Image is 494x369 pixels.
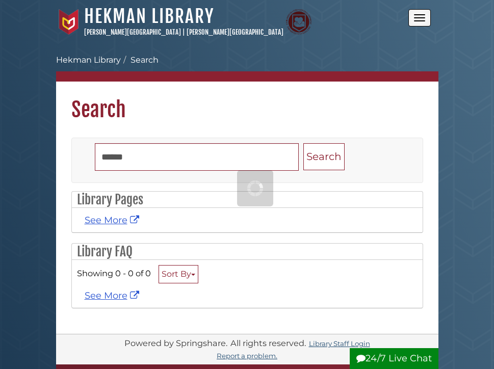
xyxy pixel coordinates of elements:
a: Hekman Library [84,5,214,28]
li: Search [121,54,159,66]
button: 24/7 Live Chat [350,348,438,369]
img: Working... [247,180,263,196]
h1: Search [56,82,438,122]
a: Report a problem. [217,352,277,360]
span: | [183,28,185,36]
a: See More [85,290,142,301]
div: Powered by Springshare. [123,338,229,348]
a: See More [85,215,142,226]
button: Search [303,143,345,170]
a: Library Staff Login [309,339,370,348]
a: [PERSON_NAME][GEOGRAPHIC_DATA] [187,28,283,36]
img: Calvin University [56,9,82,35]
img: Calvin Theological Seminary [286,9,311,35]
button: Sort By [159,265,198,283]
nav: breadcrumb [56,54,438,82]
a: [PERSON_NAME][GEOGRAPHIC_DATA] [84,28,181,36]
a: Hekman Library [56,55,121,65]
h2: Library Pages [72,192,423,208]
div: All rights reserved. [229,338,307,348]
span: Showing 0 - 0 of 0 [77,268,151,278]
h2: Library FAQ [72,244,423,260]
button: Open the menu [408,9,431,27]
